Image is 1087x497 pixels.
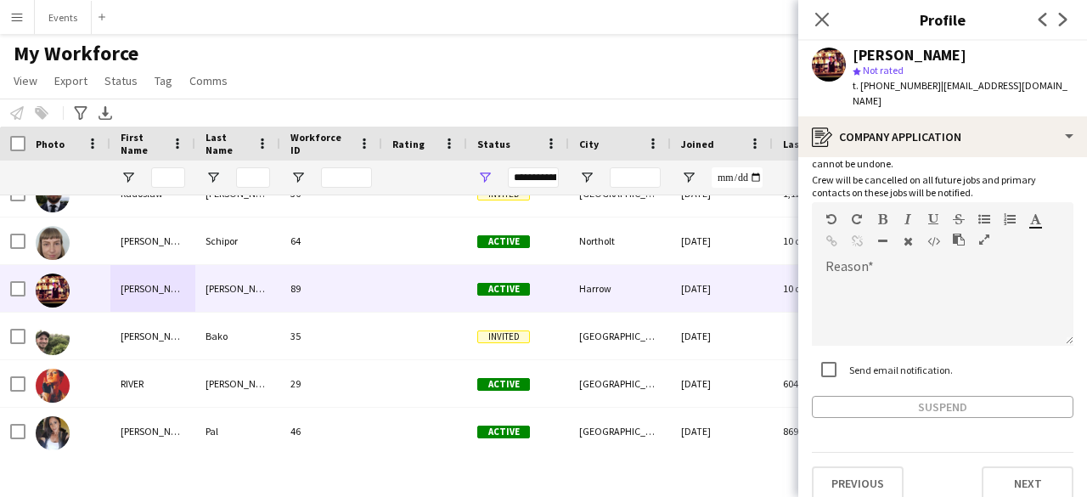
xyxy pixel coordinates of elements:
div: Bako [195,313,280,359]
button: Open Filter Menu [681,170,696,185]
div: [PERSON_NAME] [195,265,280,312]
div: [DATE] [671,217,773,264]
div: [GEOGRAPHIC_DATA] [569,360,671,407]
span: Active [477,235,530,248]
span: My Workforce [14,41,138,66]
button: Italic [902,212,914,226]
div: 64 [280,217,382,264]
span: Invited [477,330,530,343]
img: Richard Bako [36,321,70,355]
label: Send email notification. [846,364,953,376]
span: First Name [121,131,165,156]
span: | [EMAIL_ADDRESS][DOMAIN_NAME] [853,79,1067,107]
div: 10 days [773,217,875,264]
button: HTML Code [927,234,939,248]
div: [DATE] [671,360,773,407]
span: Joined [681,138,714,150]
button: Open Filter Menu [121,170,136,185]
a: Comms [183,70,234,92]
app-action-btn: Advanced filters [70,103,91,123]
button: Underline [927,212,939,226]
button: Clear Formatting [902,234,914,248]
app-action-btn: Export XLSX [95,103,115,123]
span: Workforce ID [290,131,352,156]
button: Strikethrough [953,212,965,226]
input: Last Name Filter Input [236,167,270,188]
span: Export [54,73,87,88]
button: Open Filter Menu [206,170,221,185]
button: Unordered List [978,212,990,226]
div: [PERSON_NAME] [195,360,280,407]
div: Northolt [569,217,671,264]
div: [GEOGRAPHIC_DATA] [569,408,671,455]
a: View [7,70,44,92]
div: 35 [280,313,382,359]
div: Company application [798,116,1087,157]
a: Tag [148,70,179,92]
span: Active [477,378,530,391]
div: [PERSON_NAME] [110,265,195,312]
button: Bold [876,212,888,226]
div: [PERSON_NAME] [853,48,966,63]
div: [DATE] [671,265,773,312]
a: Status [98,70,144,92]
img: Radoslaw Wegrzyn [36,178,70,212]
button: Open Filter Menu [290,170,306,185]
div: Schipor [195,217,280,264]
span: Comms [189,73,228,88]
img: Rupali Pal [36,416,70,450]
p: To suspend a crew, please specify a reason. This action cannot be undone. [812,144,1073,170]
div: [DATE] [671,408,773,455]
button: Horizontal Line [876,234,888,248]
div: 29 [280,360,382,407]
p: Crew will be cancelled on all future jobs and primary contacts on these jobs will be notified. [812,173,1073,199]
div: 46 [280,408,382,455]
span: Status [104,73,138,88]
span: Status [477,138,510,150]
button: Open Filter Menu [579,170,594,185]
button: Ordered List [1004,212,1016,226]
div: 604 days [773,360,875,407]
input: Workforce ID Filter Input [321,167,372,188]
button: Paste as plain text [953,233,965,246]
div: [PERSON_NAME] [110,313,195,359]
a: Export [48,70,94,92]
input: First Name Filter Input [151,167,185,188]
div: 10 days [773,265,875,312]
span: Active [477,426,530,438]
img: Rebeca Schipor [36,226,70,260]
h3: Profile [798,8,1087,31]
button: Open Filter Menu [477,170,493,185]
span: Tag [155,73,172,88]
img: Reece Mcfarlane [36,274,70,308]
button: Undo [825,212,837,226]
button: Text Color [1029,212,1041,226]
div: [GEOGRAPHIC_DATA] [569,313,671,359]
button: Events [35,1,92,34]
span: Last job [783,138,821,150]
div: [DATE] [671,313,773,359]
span: Photo [36,138,65,150]
span: Active [477,283,530,296]
div: 89 [280,265,382,312]
div: Harrow [569,265,671,312]
div: RIVER [110,360,195,407]
input: Joined Filter Input [712,167,763,188]
div: Pal [195,408,280,455]
div: [PERSON_NAME] [110,408,195,455]
input: City Filter Input [610,167,661,188]
button: Fullscreen [978,233,990,246]
div: 869 days [773,408,875,455]
span: View [14,73,37,88]
span: Last Name [206,131,250,156]
div: [PERSON_NAME] [110,217,195,264]
span: Not rated [863,64,904,76]
span: t. [PHONE_NUMBER] [853,79,941,92]
button: Redo [851,212,863,226]
img: RIVER JAMES [36,369,70,403]
span: Rating [392,138,425,150]
span: City [579,138,599,150]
